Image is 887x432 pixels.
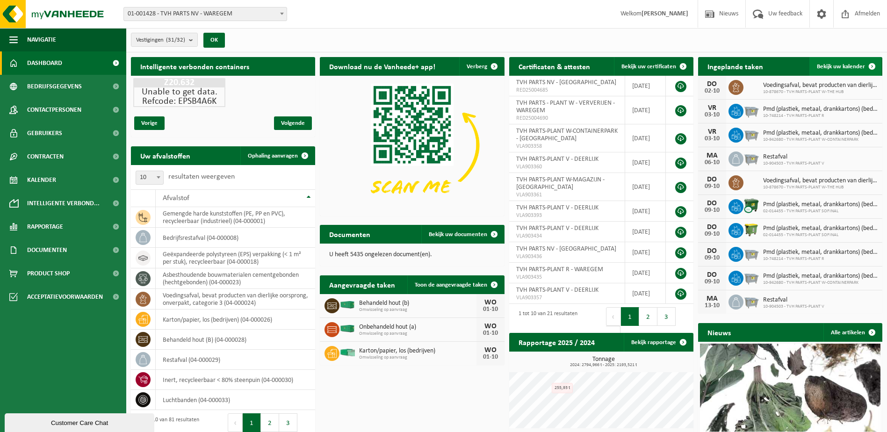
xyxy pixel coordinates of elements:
img: HK-XP-30-GN-00 [339,348,355,357]
span: TVH PARTS-PLANT V - DEERLIJK [516,156,599,163]
td: inert, recycleerbaar < 80% steenpuin (04-000030) [156,370,315,390]
div: 02-10 [703,88,721,94]
div: MA [703,295,721,302]
h2: Documenten [320,225,380,243]
td: [DATE] [625,283,666,304]
div: DO [703,223,721,231]
img: WB-2500-GAL-GY-01 [743,269,759,285]
button: Next [606,326,620,345]
img: HK-XC-40-GN-00 [339,301,355,309]
a: Bekijk uw documenten [421,225,504,244]
h1: Z20.632 [136,78,223,87]
td: behandeld hout (B) (04-000028) [156,330,315,350]
div: WO [481,323,500,330]
span: TVH PARTS-PLANT R - WAREGEM [516,266,603,273]
div: 03-10 [703,112,721,118]
div: 13-10 [703,302,721,309]
span: 10-942680 - TVH PARTS-PLANT W-CONTAINERPARK [763,280,878,286]
img: WB-2500-GAL-GY-01 [743,150,759,166]
iframe: chat widget [5,411,156,432]
span: Pmd (plastiek, metaal, drankkartons) (bedrijven) [763,106,878,113]
span: Restafval [763,153,824,161]
div: VR [703,104,721,112]
div: DO [703,80,721,88]
td: [DATE] [625,173,666,201]
span: Volgende [274,116,312,130]
button: 3 [279,413,297,432]
span: Intelligente verbond... [27,192,100,215]
button: 3 [657,307,676,326]
span: VLA903436 [516,253,618,260]
button: Previous [228,413,243,432]
a: Bekijk uw kalender [809,57,881,76]
span: Documenten [27,238,67,262]
p: U heeft 5435 ongelezen document(en). [329,252,495,258]
span: Pmd (plastiek, metaal, drankkartons) (bedrijven) [763,273,878,280]
span: 02-014455 - TVH PARTS-PLANT SOFINAL [763,232,878,238]
span: 10-904503 - TVH PARTS-PLANT V [763,161,824,166]
div: MA [703,152,721,159]
button: 2 [639,307,657,326]
strong: [PERSON_NAME] [642,10,688,17]
span: Omwisseling op aanvraag [359,307,476,313]
td: [DATE] [625,263,666,283]
span: 10-878670 - TVH PARTS-PLANT W-THE HUB [763,185,878,190]
span: Karton/papier, los (bedrijven) [359,347,476,355]
div: 03-10 [703,136,721,142]
span: Pmd (plastiek, metaal, drankkartons) (bedrijven) [763,249,878,256]
td: [DATE] [625,152,666,173]
div: 09-10 [703,183,721,190]
img: WB-2500-GAL-GY-01 [743,245,759,261]
h2: Aangevraagde taken [320,275,404,294]
a: Ophaling aanvragen [240,146,314,165]
td: asbesthoudende bouwmaterialen cementgebonden (hechtgebonden) (04-000023) [156,268,315,289]
span: Onbehandeld hout (a) [359,324,476,331]
button: 2 [261,413,279,432]
span: 10-942680 - TVH PARTS-PLANT W-CONTAINERPARK [763,137,878,143]
button: 1 [621,307,639,326]
div: VR [703,128,721,136]
div: 255,93 t [552,383,573,393]
div: DO [703,176,721,183]
span: Contracten [27,145,64,168]
span: VLA903393 [516,212,618,219]
span: Contactpersonen [27,98,81,122]
td: [DATE] [625,124,666,152]
a: Toon de aangevraagde taken [407,275,504,294]
div: DO [703,200,721,207]
span: Gebruikers [27,122,62,145]
td: karton/papier, los (bedrijven) (04-000026) [156,310,315,330]
span: VLA903361 [516,191,618,199]
button: Previous [606,307,621,326]
td: [DATE] [625,222,666,242]
h2: Download nu de Vanheede+ app! [320,57,445,75]
span: Vestigingen [136,33,185,47]
td: restafval (04-000029) [156,350,315,370]
h2: Certificaten & attesten [509,57,599,75]
span: 10-878670 - TVH PARTS-PLANT W-THE HUB [763,89,878,95]
span: RED25004685 [516,86,618,94]
td: gemengde harde kunststoffen (PE, PP en PVC), recycleerbaar (industrieel) (04-000001) [156,207,315,228]
count: (31/32) [166,37,185,43]
td: geëxpandeerde polystyreen (EPS) verpakking (< 1 m² per stuk), recycleerbaar (04-000018) [156,248,315,268]
div: DO [703,247,721,255]
span: 01-001428 - TVH PARTS NV - WAREGEM [124,7,287,21]
button: OK [203,33,225,48]
img: WB-1100-CU [743,198,759,214]
span: Bekijk uw documenten [429,231,487,238]
div: 01-10 [481,330,500,337]
img: Download de VHEPlus App [320,76,504,214]
span: Pmd (plastiek, metaal, drankkartons) (bedrijven) [763,225,878,232]
span: VLA903434 [516,232,618,240]
button: 1 [243,413,261,432]
span: Kalender [27,168,56,192]
span: TVH PARTS-PLANT W-MAGAZIJN - [GEOGRAPHIC_DATA] [516,176,605,191]
a: Alle artikelen [823,323,881,342]
span: Ophaling aanvragen [248,153,298,159]
img: WB-1100-HPE-GN-50 [743,222,759,238]
span: Acceptatievoorwaarden [27,285,103,309]
span: Voedingsafval, bevat producten van dierlijke oorsprong, onverpakt, categorie 3 [763,82,878,89]
div: 06-10 [703,159,721,166]
td: [DATE] [625,201,666,222]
